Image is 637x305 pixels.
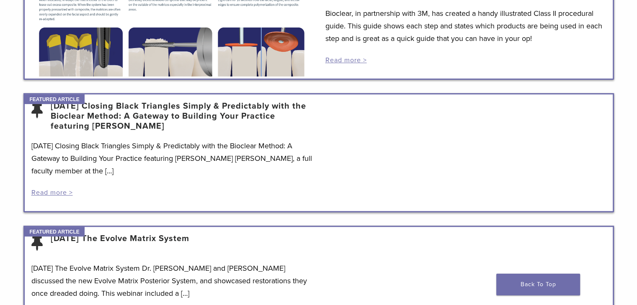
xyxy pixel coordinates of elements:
p: [DATE] The Evolve Matrix System Dr. [PERSON_NAME] and [PERSON_NAME] discussed the new Evolve Matr... [31,262,312,300]
a: Read more > [31,188,73,197]
p: [DATE] Closing Black Triangles Simply & Predictably with the Bioclear Method: A Gateway to Buildi... [31,140,312,177]
a: Back To Top [496,274,580,295]
p: Bioclear, in partnership with 3M, has created a handy illustrated Class II procedural guide. This... [325,7,606,45]
a: [DATE] The Evolve Matrix System [51,234,189,254]
a: Read more > [325,56,367,64]
a: [DATE] Closing Black Triangles Simply & Predictably with the Bioclear Method: A Gateway to Buildi... [51,101,312,131]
